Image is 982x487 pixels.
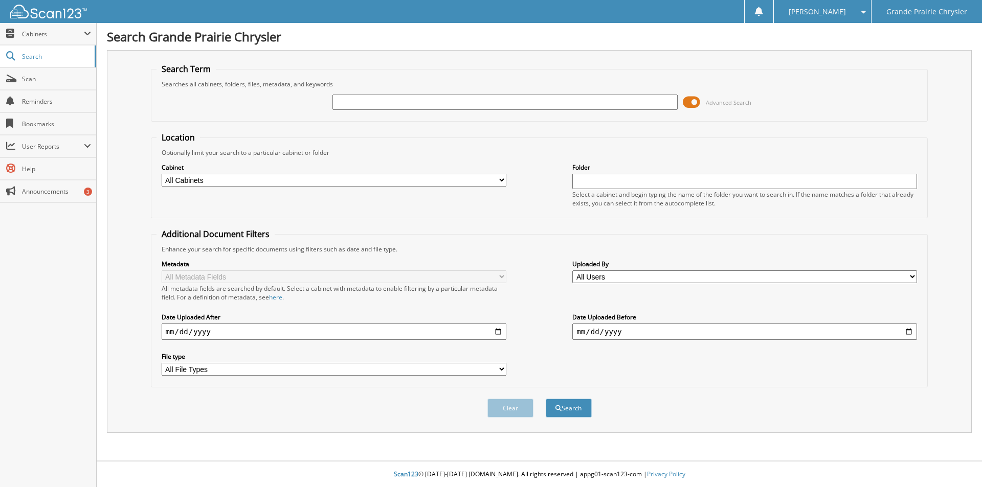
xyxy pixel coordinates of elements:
button: Search [546,399,592,418]
span: [PERSON_NAME] [789,9,846,15]
button: Clear [487,399,533,418]
label: Folder [572,163,917,172]
span: Announcements [22,187,91,196]
span: Cabinets [22,30,84,38]
label: File type [162,352,506,361]
label: Uploaded By [572,260,917,268]
label: Cabinet [162,163,506,172]
legend: Search Term [157,63,216,75]
input: start [162,323,506,340]
h1: Search Grande Prairie Chrysler [107,28,972,45]
span: Search [22,52,90,61]
a: here [269,293,282,302]
div: Optionally limit your search to a particular cabinet or folder [157,148,923,157]
legend: Additional Document Filters [157,228,275,240]
span: Reminders [22,97,91,106]
img: scan123-logo-white.svg [10,5,87,18]
span: Bookmarks [22,120,91,128]
iframe: Chat Widget [931,438,982,487]
label: Date Uploaded After [162,313,506,321]
div: Searches all cabinets, folders, files, metadata, and keywords [157,80,923,88]
span: Grande Prairie Chrysler [886,9,967,15]
div: © [DATE]-[DATE] [DOMAIN_NAME]. All rights reserved | appg01-scan123-com | [97,462,982,487]
input: end [572,323,917,340]
a: Privacy Policy [647,470,685,478]
span: Advanced Search [706,99,751,106]
div: All metadata fields are searched by default. Select a cabinet with metadata to enable filtering b... [162,284,506,302]
span: Scan [22,75,91,83]
span: Help [22,165,91,173]
div: 3 [84,188,92,196]
span: User Reports [22,142,84,151]
label: Date Uploaded Before [572,313,917,321]
span: Scan123 [394,470,418,478]
div: Enhance your search for specific documents using filters such as date and file type. [157,245,923,253]
label: Metadata [162,260,506,268]
div: Select a cabinet and begin typing the name of the folder you want to search in. If the name match... [572,190,917,207]
legend: Location [157,132,200,143]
